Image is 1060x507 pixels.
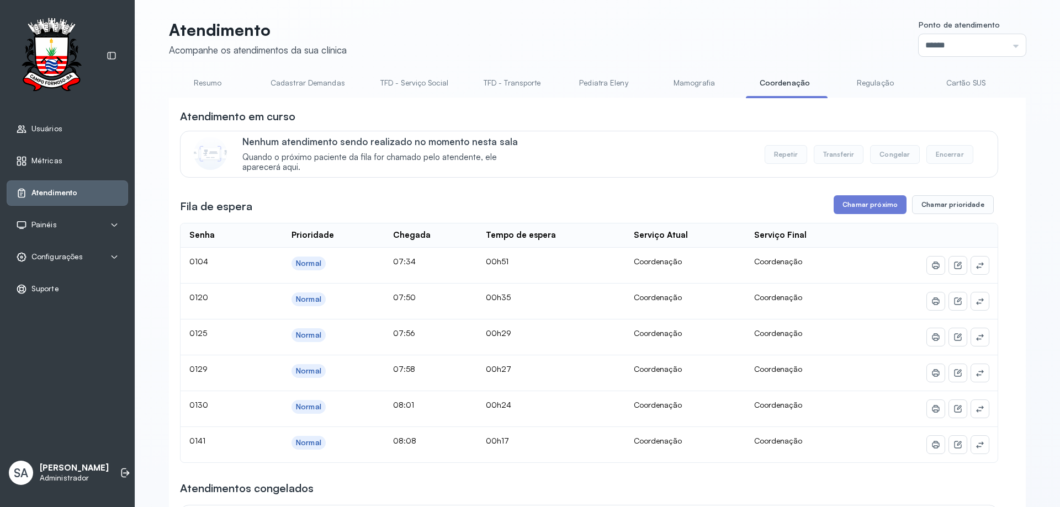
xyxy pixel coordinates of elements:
[189,257,208,266] span: 0104
[259,74,356,92] a: Cadastrar Demandas
[296,330,321,340] div: Normal
[634,364,737,374] div: Coordenação
[16,124,119,135] a: Usuários
[486,230,556,241] div: Tempo de espera
[634,328,737,338] div: Coordenação
[486,257,508,266] span: 00h51
[296,402,321,412] div: Normal
[655,74,733,92] a: Mamografia
[836,74,914,92] a: Regulação
[754,257,802,266] span: Coordenação
[180,199,252,214] h3: Fila de espera
[754,292,802,302] span: Coordenação
[634,292,737,302] div: Coordenação
[634,400,737,410] div: Coordenação
[473,74,552,92] a: TFD - Transporte
[393,436,416,445] span: 08:08
[486,328,511,338] span: 00h29
[242,152,534,173] span: Quando o próximo paciente da fila for chamado pelo atendente, ele aparecerá aqui.
[31,252,83,261] span: Configurações
[296,366,321,376] div: Normal
[169,20,347,40] p: Atendimento
[189,328,207,338] span: 0125
[486,436,509,445] span: 00h17
[189,400,208,409] span: 0130
[12,18,91,94] img: Logotipo do estabelecimento
[486,400,511,409] span: 00h24
[746,74,823,92] a: Coordenação
[296,295,321,304] div: Normal
[31,220,57,230] span: Painéis
[291,230,334,241] div: Prioridade
[634,230,688,241] div: Serviço Atual
[169,44,347,56] div: Acompanhe os atendimentos da sua clínica
[870,145,919,164] button: Congelar
[834,195,907,214] button: Chamar próximo
[16,156,119,167] a: Métricas
[393,257,416,266] span: 07:34
[169,74,246,92] a: Resumo
[40,473,109,483] p: Administrador
[40,463,109,473] p: [PERSON_NAME]
[189,292,208,302] span: 0120
[927,74,1004,92] a: Cartão SUS
[189,230,215,241] div: Senha
[393,292,416,302] span: 07:50
[189,436,205,445] span: 0141
[486,364,511,373] span: 00h27
[393,400,414,409] span: 08:01
[296,259,321,268] div: Normal
[754,364,802,373] span: Coordenação
[765,145,807,164] button: Repetir
[919,20,1000,29] span: Ponto de atendimento
[189,364,208,373] span: 0129
[634,257,737,266] div: Coordenação
[242,136,534,147] p: Nenhum atendimento sendo realizado no momento nesta sala
[754,328,802,338] span: Coordenação
[393,230,431,241] div: Chegada
[926,145,973,164] button: Encerrar
[912,195,994,214] button: Chamar prioridade
[180,109,295,124] h3: Atendimento em curso
[31,284,59,293] span: Suporte
[180,481,314,496] h3: Atendimentos congelados
[369,74,459,92] a: TFD - Serviço Social
[393,364,415,373] span: 07:58
[754,436,802,445] span: Coordenação
[31,188,77,198] span: Atendimento
[754,400,802,409] span: Coordenação
[814,145,864,164] button: Transferir
[194,137,227,170] img: Imagem de CalloutCard
[486,292,511,302] span: 00h35
[754,230,807,241] div: Serviço Final
[393,328,415,338] span: 07:56
[634,436,737,446] div: Coordenação
[31,124,62,134] span: Usuários
[296,438,321,447] div: Normal
[16,188,119,199] a: Atendimento
[31,156,62,166] span: Métricas
[565,74,642,92] a: Pediatra Eleny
